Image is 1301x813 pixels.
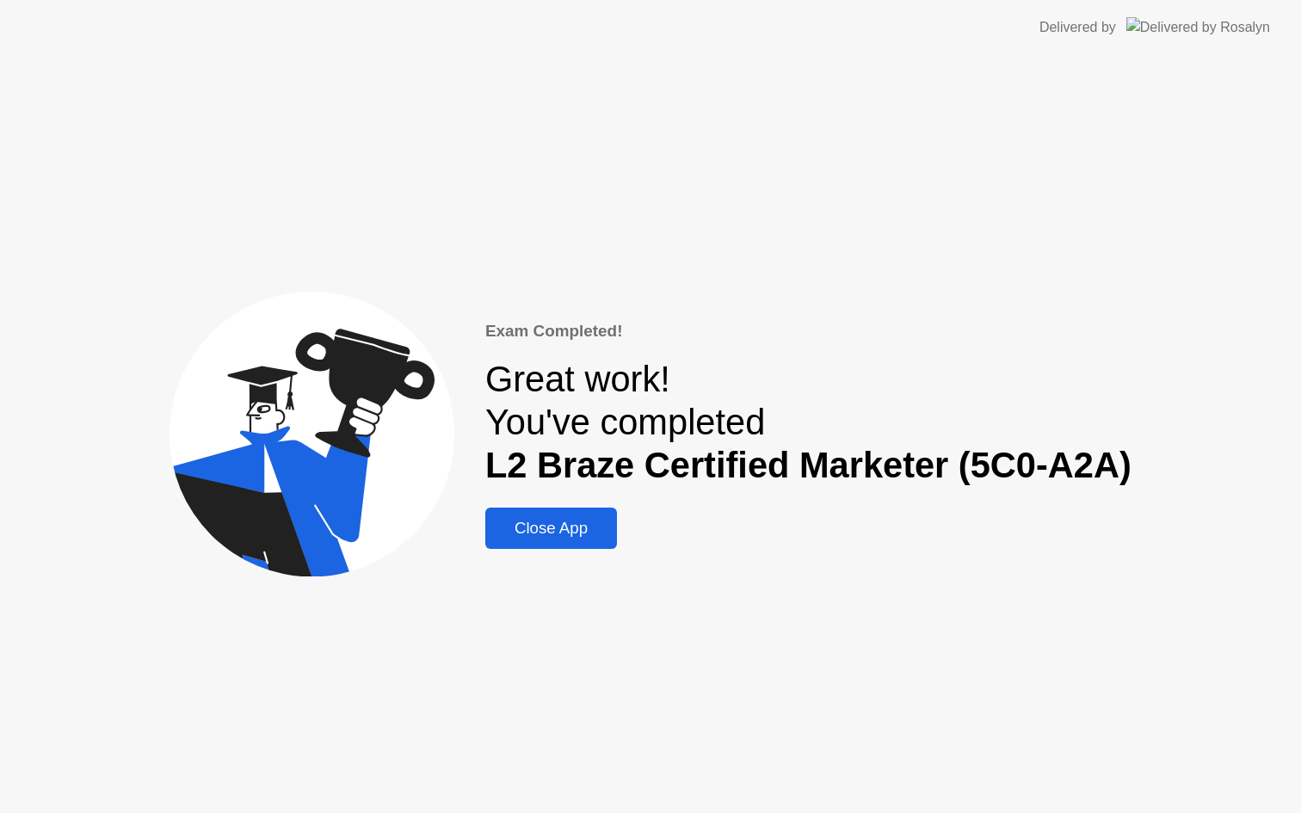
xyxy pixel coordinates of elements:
img: Delivered by Rosalyn [1126,17,1270,37]
div: Close App [490,519,612,538]
div: Great work! You've completed [485,358,1131,487]
div: Delivered by [1039,17,1116,38]
button: Close App [485,508,617,549]
div: Exam Completed! [485,319,1131,343]
b: L2 Braze Certified Marketer (5C0-A2A) [485,445,1131,485]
